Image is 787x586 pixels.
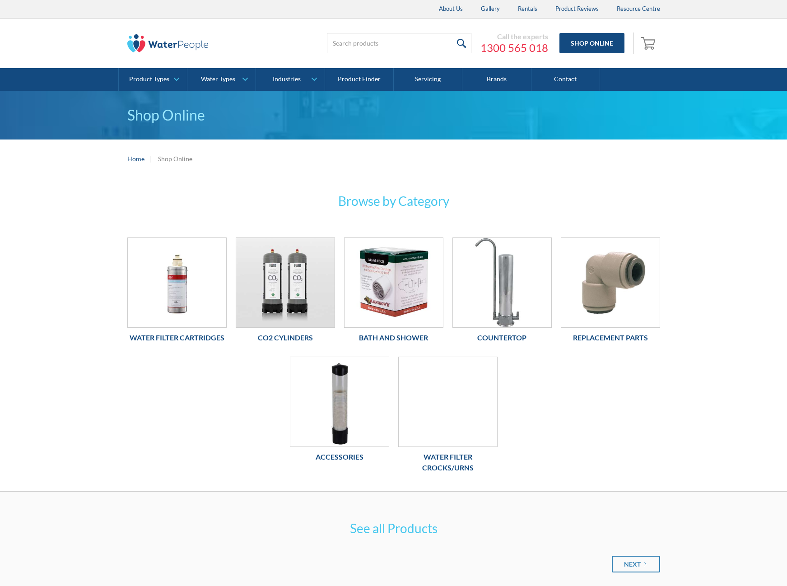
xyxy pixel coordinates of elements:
[624,559,641,569] div: Next
[290,451,389,462] h6: Accessories
[158,154,192,163] div: Shop Online
[697,541,787,586] iframe: podium webchat widget bubble
[127,34,209,52] img: The Water People
[290,357,389,446] img: Accessories
[561,238,660,327] img: Replacement Parts
[345,238,443,327] img: Bath and Shower
[290,357,389,467] a: AccessoriesAccessories
[127,556,660,572] div: List
[394,68,462,91] a: Servicing
[452,237,552,348] a: CountertopCountertop
[561,237,660,348] a: Replacement PartsReplacement Parts
[236,238,335,327] img: Co2 Cylinders
[641,36,658,50] img: shopping cart
[127,237,227,348] a: Water Filter CartridgesWater Filter Cartridges
[462,68,531,91] a: Brands
[129,75,169,83] div: Product Types
[218,519,570,538] h3: See all Products
[127,332,227,343] h6: Water Filter Cartridges
[453,238,551,327] img: Countertop
[327,33,471,53] input: Search products
[559,33,624,53] a: Shop Online
[452,332,552,343] h6: Countertop
[612,556,660,572] a: Next Page
[128,238,226,327] img: Water Filter Cartridges
[236,332,335,343] h6: Co2 Cylinders
[344,237,443,348] a: Bath and ShowerBath and Shower
[256,68,324,91] a: Industries
[218,191,570,210] h3: Browse by Category
[325,68,394,91] a: Product Finder
[273,75,301,83] div: Industries
[480,41,548,55] a: 1300 565 018
[127,104,660,126] h1: Shop Online
[531,68,600,91] a: Contact
[119,68,187,91] a: Product Types
[561,332,660,343] h6: Replacement Parts
[344,332,443,343] h6: Bath and Shower
[149,153,154,164] div: |
[127,154,144,163] a: Home
[398,357,498,478] a: Water Filter Crocks/UrnsWater Filter Crocks/Urns
[187,68,256,91] a: Water Types
[638,33,660,54] a: Open empty cart
[398,451,498,473] h6: Water Filter Crocks/Urns
[480,32,548,41] div: Call the experts
[236,237,335,348] a: Co2 CylindersCo2 Cylinders
[201,75,235,83] div: Water Types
